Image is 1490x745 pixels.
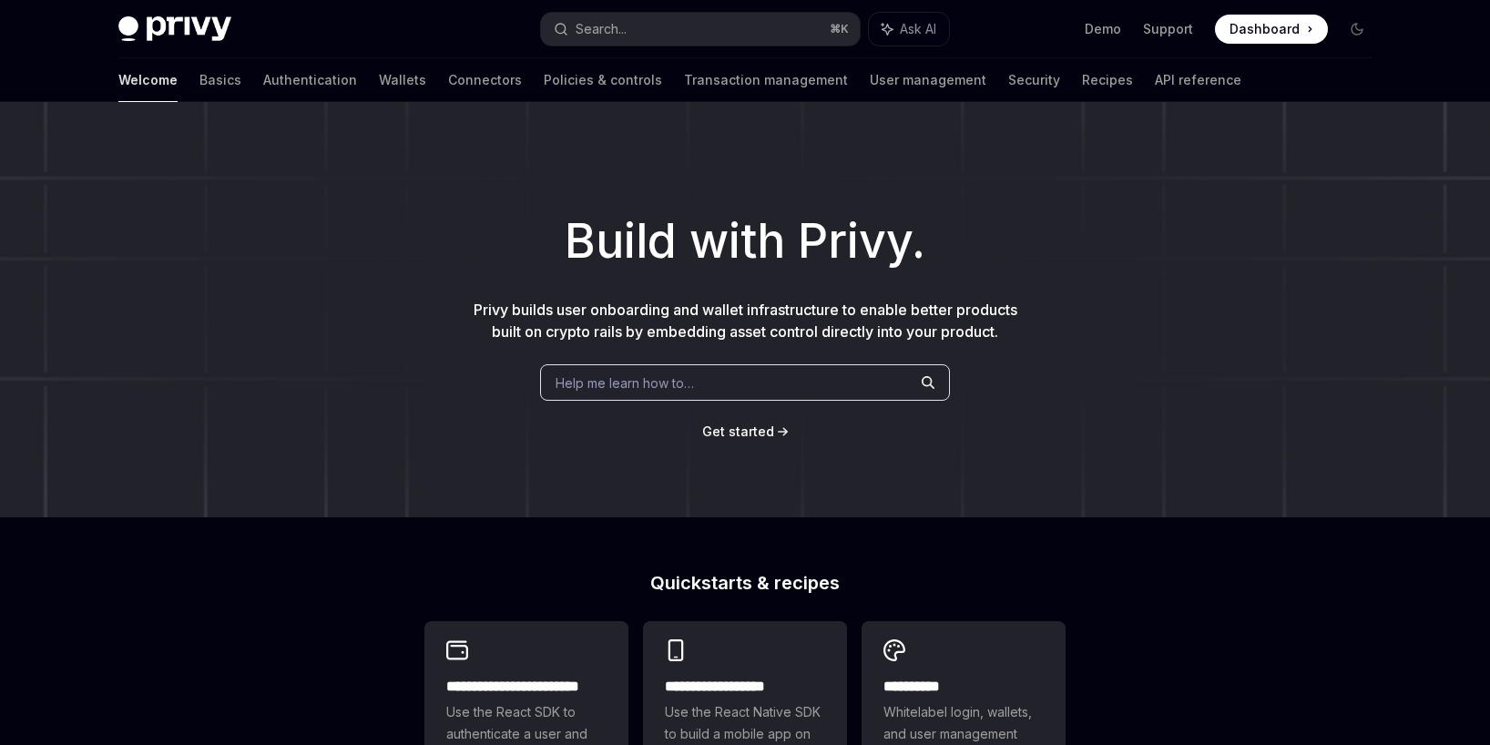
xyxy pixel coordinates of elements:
h2: Quickstarts & recipes [424,574,1066,592]
span: Dashboard [1230,20,1300,38]
img: dark logo [118,16,231,42]
button: Ask AI [869,13,949,46]
a: API reference [1155,58,1241,102]
span: Ask AI [900,20,936,38]
a: Demo [1085,20,1121,38]
button: Search...⌘K [541,13,860,46]
span: Help me learn how to… [556,373,694,393]
a: Policies & controls [544,58,662,102]
a: Transaction management [684,58,848,102]
span: ⌘ K [830,22,849,36]
span: Get started [702,424,774,439]
a: Support [1143,20,1193,38]
a: Welcome [118,58,178,102]
button: Toggle dark mode [1342,15,1372,44]
a: Basics [199,58,241,102]
a: Get started [702,423,774,441]
a: Connectors [448,58,522,102]
a: Authentication [263,58,357,102]
span: Privy builds user onboarding and wallet infrastructure to enable better products built on crypto ... [474,301,1017,341]
a: Dashboard [1215,15,1328,44]
a: Wallets [379,58,426,102]
a: Security [1008,58,1060,102]
h1: Build with Privy. [29,206,1461,277]
a: User management [870,58,986,102]
a: Recipes [1082,58,1133,102]
div: Search... [576,18,627,40]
